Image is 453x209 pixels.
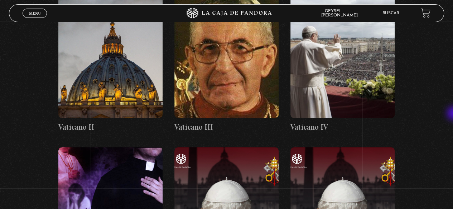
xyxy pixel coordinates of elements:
[290,121,395,133] h4: Vaticano IV
[58,121,163,133] h4: Vaticano II
[382,11,399,15] a: Buscar
[29,11,41,15] span: Menu
[321,9,365,18] span: Geysel [PERSON_NAME]
[421,8,430,18] a: View your shopping cart
[174,121,279,133] h4: Vaticano III
[26,17,43,22] span: Cerrar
